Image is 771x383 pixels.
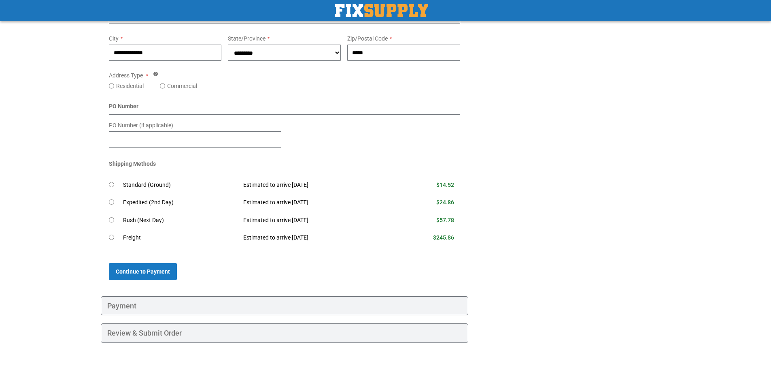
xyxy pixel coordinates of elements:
span: Address Type [109,72,143,79]
div: Shipping Methods [109,160,461,172]
button: Continue to Payment [109,263,177,280]
img: Fix Industrial Supply [335,4,428,17]
span: Continue to Payment [116,268,170,275]
td: Freight [123,229,238,247]
span: $245.86 [433,234,454,241]
div: Review & Submit Order [101,323,469,343]
span: $24.86 [436,199,454,205]
div: PO Number [109,102,461,115]
div: Payment [101,296,469,316]
td: Estimated to arrive [DATE] [237,194,393,212]
a: store logo [335,4,428,17]
span: State/Province [228,35,265,42]
span: Zip/Postal Code [347,35,388,42]
span: PO Number (if applicable) [109,122,173,128]
td: Estimated to arrive [DATE] [237,229,393,247]
td: Expedited (2nd Day) [123,194,238,212]
td: Estimated to arrive [DATE] [237,212,393,229]
span: City [109,35,119,42]
td: Estimated to arrive [DATE] [237,176,393,194]
label: Commercial [167,82,197,90]
td: Rush (Next Day) [123,212,238,229]
span: $14.52 [436,182,454,188]
span: $57.78 [436,217,454,223]
label: Residential [116,82,144,90]
td: Standard (Ground) [123,176,238,194]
